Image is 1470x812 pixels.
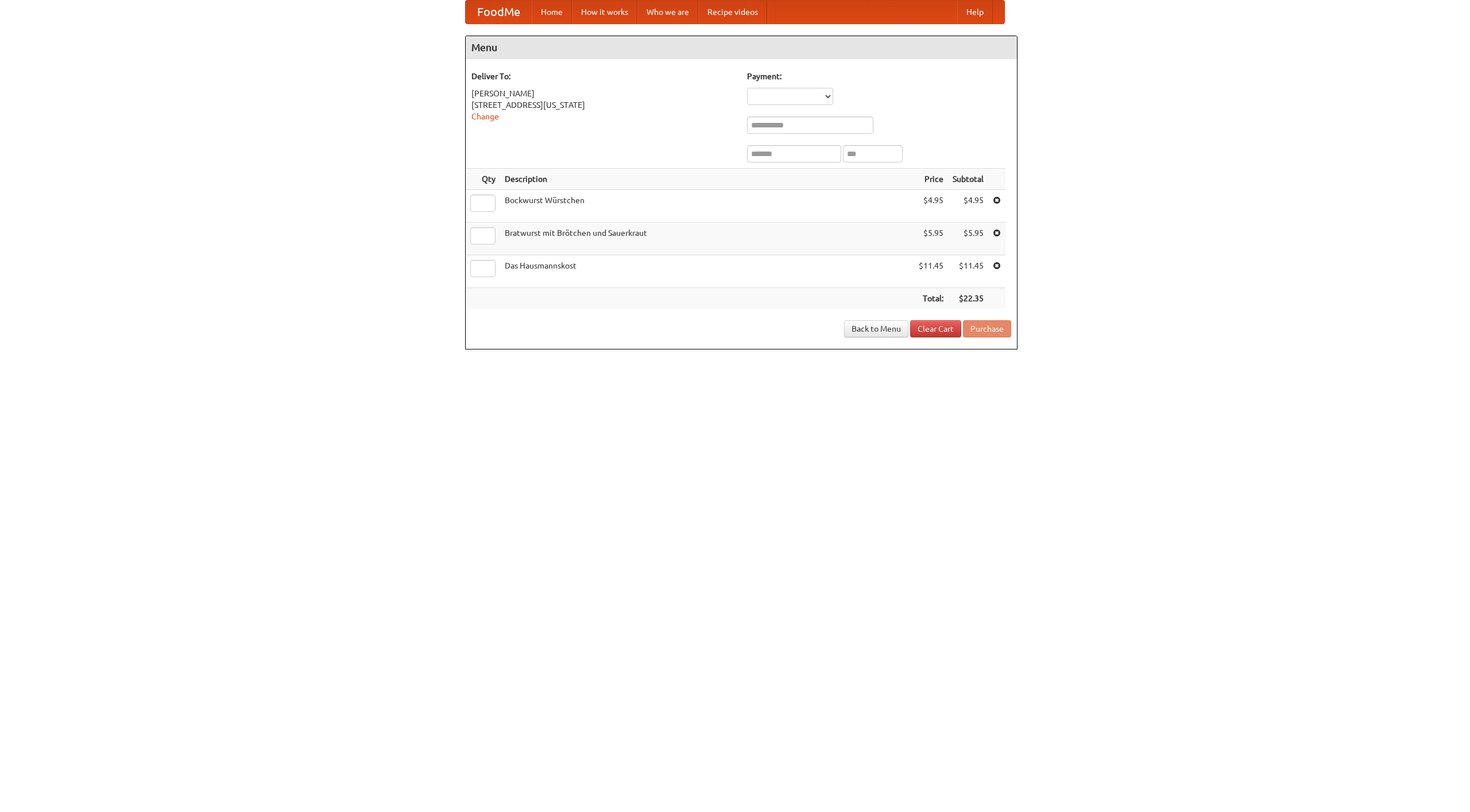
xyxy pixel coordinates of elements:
[500,255,914,288] td: Das Hausmannskost
[914,288,948,309] th: Total:
[471,71,736,82] h5: Deliver To:
[910,320,961,337] a: Clear Cart
[637,1,698,24] a: Who we are
[914,223,948,255] td: $5.95
[948,223,988,255] td: $5.95
[948,190,988,223] td: $4.95
[500,169,914,190] th: Description
[572,1,637,24] a: How it works
[948,169,988,190] th: Subtotal
[914,255,948,288] td: $11.45
[466,1,532,24] a: FoodMe
[747,71,1011,82] h5: Payment:
[500,223,914,255] td: Bratwurst mit Brötchen und Sauerkraut
[466,36,1017,59] h4: Menu
[471,99,736,111] div: [STREET_ADDRESS][US_STATE]
[466,169,500,190] th: Qty
[914,169,948,190] th: Price
[471,112,499,121] a: Change
[957,1,993,24] a: Help
[948,255,988,288] td: $11.45
[844,320,908,337] a: Back to Menu
[532,1,572,24] a: Home
[698,1,767,24] a: Recipe videos
[500,190,914,223] td: Bockwurst Würstchen
[914,190,948,223] td: $4.95
[948,288,988,309] th: $22.35
[963,320,1011,337] button: Purchase
[471,88,736,99] div: [PERSON_NAME]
